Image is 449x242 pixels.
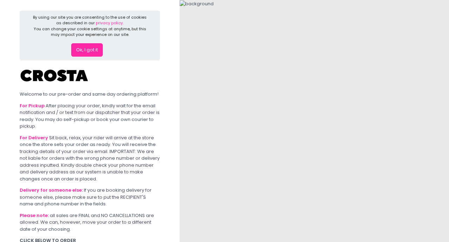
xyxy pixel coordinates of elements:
div: Sit back, relax, your rider will arrive at the store once the store sets your order as ready. You... [20,134,160,183]
div: If you are booking delivery for someone else, please make sure to put the RECIPIENT'S name and ph... [20,187,160,208]
b: For Pickup [20,102,45,109]
div: Welcome to our pre-order and same day ordering platform! [20,91,160,98]
img: background [180,0,214,7]
a: privacy policy. [96,20,123,26]
b: Delivery for someone else: [20,187,83,193]
b: Please note: [20,212,49,219]
b: For Delivery [20,134,48,141]
div: By using our site you are consenting to the use of cookies as described in our You can change you... [32,14,148,38]
img: Crosta Pizzeria [20,65,90,86]
button: Ok, I got it [71,43,103,57]
div: After placing your order, kindly wait for the email notification and / or text from our dispatche... [20,102,160,130]
div: all sales are FINAL and NO CANCELLATIONS are allowed. We can, however, move your order to a diffe... [20,212,160,233]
